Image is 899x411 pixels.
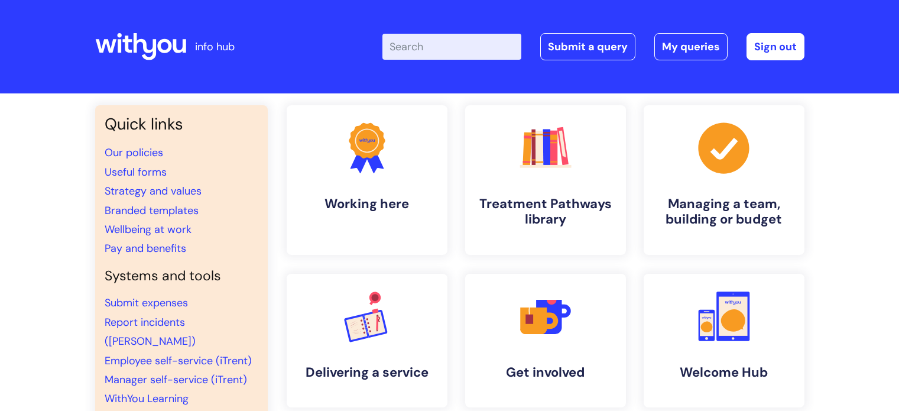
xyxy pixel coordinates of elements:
a: Employee self-service (iTrent) [105,354,252,368]
a: Sign out [747,33,804,60]
a: Welcome Hub [644,274,804,407]
input: Search [382,34,521,60]
a: Strategy and values [105,184,202,198]
h4: Systems and tools [105,268,258,284]
h4: Working here [296,196,438,212]
h4: Managing a team, building or budget [653,196,795,228]
h4: Get involved [475,365,616,380]
a: Working here [287,105,447,255]
a: Wellbeing at work [105,222,192,237]
div: | - [382,33,804,60]
a: WithYou Learning [105,391,189,406]
a: My queries [654,33,728,60]
a: Treatment Pathways library [465,105,626,255]
p: info hub [195,37,235,56]
a: Branded templates [105,203,199,218]
a: Get involved [465,274,626,407]
h4: Welcome Hub [653,365,795,380]
a: Pay and benefits [105,241,186,255]
a: Manager self-service (iTrent) [105,373,247,387]
a: Delivering a service [287,274,447,407]
a: Submit expenses [105,296,188,310]
a: Useful forms [105,165,167,179]
a: Managing a team, building or budget [644,105,804,255]
h3: Quick links [105,115,258,134]
a: Submit a query [540,33,635,60]
a: Our policies [105,145,163,160]
h4: Treatment Pathways library [475,196,616,228]
a: Report incidents ([PERSON_NAME]) [105,315,196,348]
h4: Delivering a service [296,365,438,380]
